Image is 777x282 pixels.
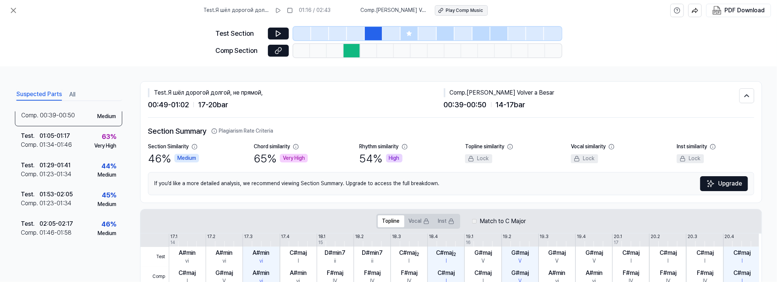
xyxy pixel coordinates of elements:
div: vi [185,257,189,265]
label: Match to C Major [480,217,526,226]
div: Test . [21,161,40,170]
button: Inst [434,215,459,227]
div: 17.4 [281,234,290,240]
div: F#maj [364,269,380,278]
div: V [481,257,485,265]
div: Very High [280,154,308,163]
div: I [298,257,299,265]
div: C#maj [290,248,307,257]
div: A#min [549,269,566,278]
div: 19.1 [466,234,473,240]
div: C#maj [697,248,714,257]
div: C#maj [179,269,196,278]
div: 01:46 - 01:58 [40,228,72,237]
div: 54 % [360,150,402,166]
div: Topline similarity [465,143,504,150]
div: High [386,154,402,163]
div: I [446,257,447,265]
div: V [518,257,522,265]
span: 17 - 20 bar [198,99,228,111]
img: PDF Download [713,6,721,15]
button: Play Comp Music [435,5,488,16]
div: Test . [21,132,40,140]
div: A#min [253,269,269,278]
div: Comp . [21,199,40,208]
div: Test . [21,190,40,199]
button: PDF Download [711,4,766,17]
div: 63 % [102,132,116,142]
div: 46 % [148,150,199,166]
button: Topline [378,215,404,227]
div: 17.1 [170,234,177,240]
div: Rhythm similarity [360,143,399,150]
div: Lock [677,154,704,163]
div: 01:53 - 02:05 [40,190,73,199]
div: 14 [170,240,175,246]
div: 19.3 [540,234,549,240]
div: Very High [94,142,116,150]
span: Comp . [PERSON_NAME] Volver a Besar [360,7,426,14]
div: A#min [179,248,196,257]
div: C#maj [438,269,455,278]
div: V [556,257,559,265]
div: Test . [21,219,40,228]
div: 20.2 [651,234,660,240]
div: 46 % [101,219,116,230]
div: Medium [98,201,116,208]
button: Plagiarism Rate Criteria [211,127,273,135]
div: F#maj [660,269,676,278]
div: A#min [253,248,269,257]
img: Sparkles [706,179,715,188]
div: F#maj [401,269,417,278]
div: D#min7 [362,248,383,257]
div: Test . Я шёл дорогой долгой, не прямой, [148,88,444,97]
div: Test Section [216,28,263,39]
div: 45 % [102,190,116,201]
div: I [742,257,743,265]
div: 01:16 / 02:43 [299,7,331,14]
div: 16 [466,240,471,246]
span: 00:39 - 00:50 [444,99,487,111]
div: C#maj [436,248,456,257]
div: PDF Download [724,6,765,15]
div: 20.1 [614,234,622,240]
button: help [670,4,684,17]
div: Comp . [21,111,40,120]
div: If you’d like a more detailed analysis, we recommend viewing Section Summary. Upgrade to access t... [148,172,754,195]
div: 01:34 - 01:46 [40,140,72,149]
div: F#maj [327,269,343,278]
div: vi [259,257,263,265]
div: 02:05 - 02:17 [40,219,73,228]
sub: 2 [416,252,419,257]
div: C#maj [399,248,419,257]
div: 18.2 [355,234,364,240]
div: 20.3 [688,234,697,240]
div: D#min7 [325,248,345,257]
div: F#maj [697,269,713,278]
div: Medium [174,154,199,163]
div: Comp Section [216,45,263,56]
div: I [631,257,632,265]
div: Lock [571,154,598,163]
div: 01:23 - 01:34 [40,199,72,208]
div: Chord similarity [254,143,290,150]
svg: help [674,7,680,14]
div: Medium [98,171,116,179]
span: Test [140,247,169,267]
a: SparklesUpgrade [700,176,748,191]
div: C#maj [623,248,640,257]
span: Test . Я шёл дорогой долгой, не прямой, [203,7,269,14]
span: 14 - 17 bar [496,99,525,111]
div: 44 % [101,161,116,172]
div: C#maj [733,269,751,278]
div: 19.4 [577,234,586,240]
div: Medium [97,113,116,120]
div: 01:29 - 01:41 [40,161,70,170]
div: G#maj [585,248,603,257]
div: 15 [318,240,323,246]
div: Inst similarity [677,143,707,150]
sub: 2 [453,252,456,257]
div: I [705,257,706,265]
div: Section Similarity [148,143,189,150]
div: C#maj [660,248,677,257]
